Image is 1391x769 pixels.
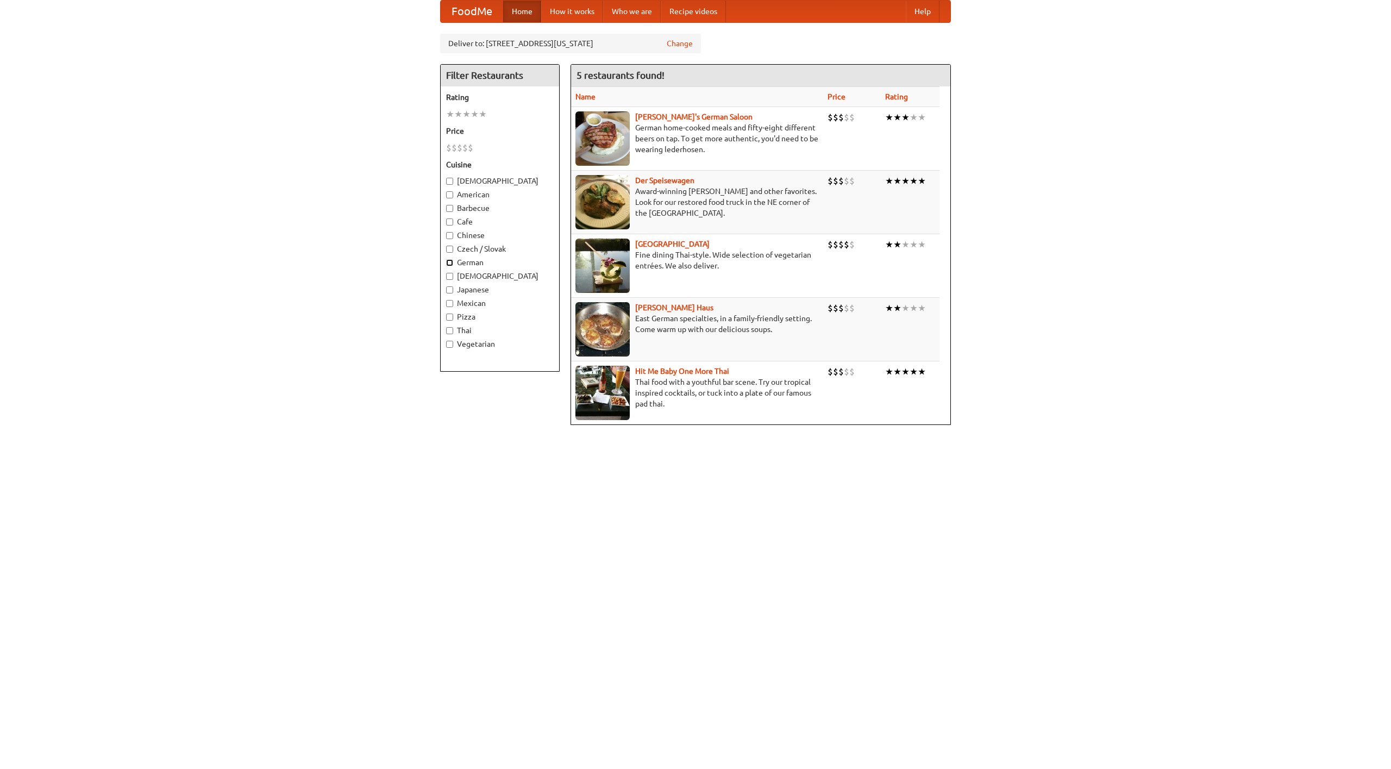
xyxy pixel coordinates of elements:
li: ★ [893,111,901,123]
label: Mexican [446,298,554,309]
li: $ [833,239,838,251]
img: babythai.jpg [575,366,630,420]
label: American [446,189,554,200]
li: $ [828,239,833,251]
li: $ [457,142,462,154]
label: [DEMOGRAPHIC_DATA] [446,271,554,282]
li: ★ [918,175,926,187]
a: Home [503,1,541,22]
div: Deliver to: [STREET_ADDRESS][US_STATE] [440,34,701,53]
li: $ [446,142,452,154]
li: $ [844,175,849,187]
img: satay.jpg [575,239,630,293]
ng-pluralize: 5 restaurants found! [577,70,665,80]
p: East German specialties, in a family-friendly setting. Come warm up with our delicious soups. [575,313,819,335]
li: ★ [893,366,901,378]
label: Pizza [446,311,554,322]
label: Czech / Slovak [446,243,554,254]
li: $ [844,239,849,251]
li: ★ [885,366,893,378]
input: Pizza [446,314,453,321]
input: American [446,191,453,198]
li: $ [849,239,855,251]
p: Award-winning [PERSON_NAME] and other favorites. Look for our restored food truck in the NE corne... [575,186,819,218]
li: ★ [446,108,454,120]
label: Thai [446,325,554,336]
li: ★ [893,239,901,251]
a: Change [667,38,693,49]
input: Japanese [446,286,453,293]
li: ★ [885,175,893,187]
li: $ [844,302,849,314]
li: ★ [901,111,910,123]
li: ★ [454,108,462,120]
li: $ [838,366,844,378]
li: ★ [901,366,910,378]
a: [PERSON_NAME]'s German Saloon [635,112,753,121]
li: ★ [893,175,901,187]
li: $ [838,111,844,123]
li: ★ [910,366,918,378]
li: ★ [918,239,926,251]
li: ★ [885,302,893,314]
input: Cafe [446,218,453,226]
a: How it works [541,1,603,22]
li: $ [462,142,468,154]
li: ★ [901,175,910,187]
h5: Price [446,126,554,136]
li: $ [838,175,844,187]
li: $ [828,366,833,378]
li: $ [838,239,844,251]
input: Chinese [446,232,453,239]
li: ★ [893,302,901,314]
a: [GEOGRAPHIC_DATA] [635,240,710,248]
li: $ [828,302,833,314]
a: Der Speisewagen [635,176,694,185]
a: Hit Me Baby One More Thai [635,367,729,376]
li: $ [828,111,833,123]
a: Who we are [603,1,661,22]
input: [DEMOGRAPHIC_DATA] [446,178,453,185]
li: $ [452,142,457,154]
h4: Filter Restaurants [441,65,559,86]
li: $ [849,111,855,123]
li: ★ [901,302,910,314]
li: ★ [910,111,918,123]
a: Help [906,1,939,22]
a: Recipe videos [661,1,726,22]
label: Vegetarian [446,339,554,349]
h5: Rating [446,92,554,103]
li: $ [833,302,838,314]
input: Barbecue [446,205,453,212]
li: ★ [885,111,893,123]
h5: Cuisine [446,159,554,170]
label: German [446,257,554,268]
li: $ [468,142,473,154]
a: [PERSON_NAME] Haus [635,303,713,312]
label: [DEMOGRAPHIC_DATA] [446,176,554,186]
li: $ [828,175,833,187]
img: esthers.jpg [575,111,630,166]
li: ★ [910,239,918,251]
img: kohlhaus.jpg [575,302,630,357]
li: ★ [471,108,479,120]
input: Thai [446,327,453,334]
p: Fine dining Thai-style. Wide selection of vegetarian entrées. We also deliver. [575,249,819,271]
label: Japanese [446,284,554,295]
li: $ [844,111,849,123]
li: ★ [462,108,471,120]
a: Rating [885,92,908,101]
li: ★ [918,302,926,314]
li: $ [849,175,855,187]
li: $ [833,366,838,378]
li: $ [833,111,838,123]
p: German home-cooked meals and fifty-eight different beers on tap. To get more authentic, you'd nee... [575,122,819,155]
li: ★ [918,366,926,378]
li: ★ [910,175,918,187]
input: Czech / Slovak [446,246,453,253]
input: Vegetarian [446,341,453,348]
